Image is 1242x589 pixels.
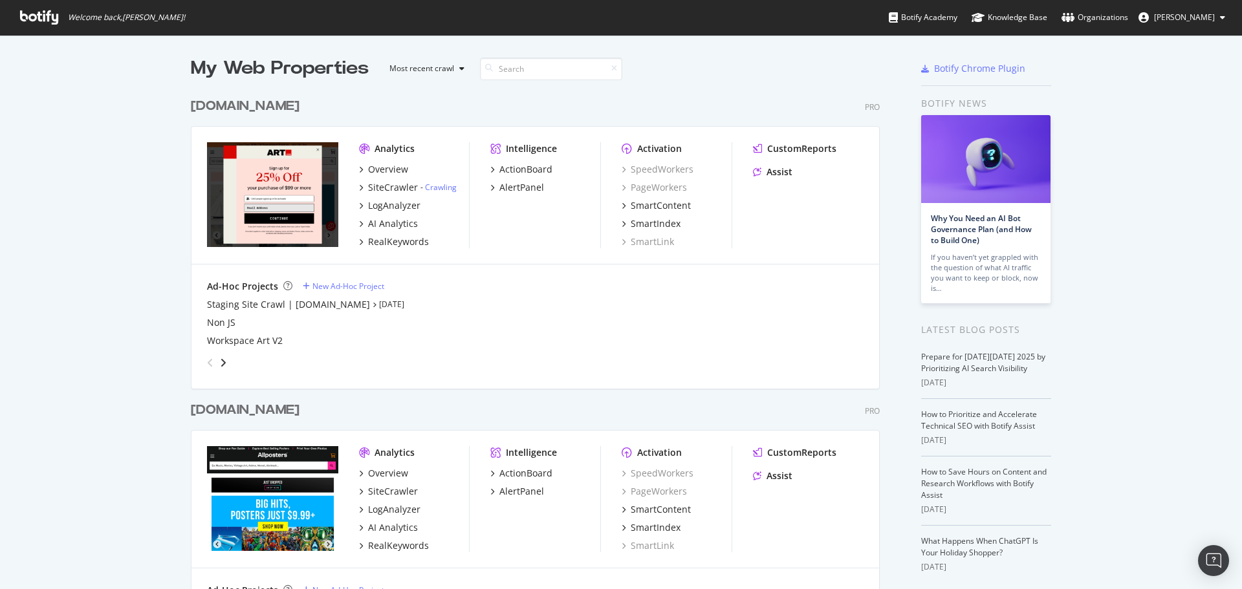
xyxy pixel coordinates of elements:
[375,142,415,155] div: Analytics
[767,469,792,482] div: Assist
[921,115,1051,203] img: Why You Need an AI Bot Governance Plan (and How to Build One)
[631,199,691,212] div: SmartContent
[921,96,1051,111] div: Botify news
[368,467,408,480] div: Overview
[622,485,687,498] a: PageWorkers
[379,299,404,310] a: [DATE]
[499,485,544,498] div: AlertPanel
[219,356,228,369] div: angle-right
[359,503,420,516] a: LogAnalyzer
[921,377,1051,389] div: [DATE]
[312,281,384,292] div: New Ad-Hoc Project
[622,217,681,230] a: SmartIndex
[506,142,557,155] div: Intelligence
[368,521,418,534] div: AI Analytics
[622,235,674,248] a: SmartLink
[359,199,420,212] a: LogAnalyzer
[207,280,278,293] div: Ad-Hoc Projects
[637,446,682,459] div: Activation
[622,181,687,194] a: PageWorkers
[379,58,470,79] button: Most recent crawl
[767,166,792,178] div: Assist
[921,62,1025,75] a: Botify Chrome Plugin
[191,401,300,420] div: [DOMAIN_NAME]
[359,163,408,176] a: Overview
[622,163,693,176] a: SpeedWorkers
[359,181,457,194] a: SiteCrawler- Crawling
[631,217,681,230] div: SmartIndex
[921,535,1038,558] a: What Happens When ChatGPT Is Your Holiday Shopper?
[368,503,420,516] div: LogAnalyzer
[921,434,1051,446] div: [DATE]
[1128,7,1236,28] button: [PERSON_NAME]
[865,102,880,112] div: Pro
[622,539,674,552] a: SmartLink
[499,181,544,194] div: AlertPanel
[921,351,1045,374] a: Prepare for [DATE][DATE] 2025 by Prioritizing AI Search Visibility
[359,217,418,230] a: AI Analytics
[931,252,1041,294] div: If you haven’t yet grappled with the question of what AI traffic you want to keep or block, now is…
[359,235,429,248] a: RealKeywords
[207,334,283,347] a: Workspace Art V2
[359,539,429,552] a: RealKeywords
[68,12,185,23] span: Welcome back, [PERSON_NAME] !
[865,405,880,416] div: Pro
[480,58,622,80] input: Search
[191,97,305,116] a: [DOMAIN_NAME]
[921,323,1051,337] div: Latest Blog Posts
[1154,12,1215,23] span: Thomas Brodbeck
[767,446,836,459] div: CustomReports
[368,181,418,194] div: SiteCrawler
[207,142,338,247] img: art.com
[368,199,420,212] div: LogAnalyzer
[420,182,457,193] div: -
[622,199,691,212] a: SmartContent
[202,352,219,373] div: angle-left
[207,316,235,329] a: Non JS
[490,467,552,480] a: ActionBoard
[921,409,1037,431] a: How to Prioritize and Accelerate Technical SEO with Botify Assist
[368,539,429,552] div: RealKeywords
[207,446,338,551] img: allposters.com
[753,166,792,178] a: Assist
[191,97,300,116] div: [DOMAIN_NAME]
[499,467,552,480] div: ActionBoard
[375,446,415,459] div: Analytics
[753,446,836,459] a: CustomReports
[191,56,369,81] div: My Web Properties
[1062,11,1128,24] div: Organizations
[1198,545,1229,576] div: Open Intercom Messenger
[631,521,681,534] div: SmartIndex
[931,213,1032,246] a: Why You Need an AI Bot Governance Plan (and How to Build One)
[637,142,682,155] div: Activation
[506,446,557,459] div: Intelligence
[622,467,693,480] a: SpeedWorkers
[921,504,1051,515] div: [DATE]
[368,217,418,230] div: AI Analytics
[359,485,418,498] a: SiteCrawler
[622,521,681,534] a: SmartIndex
[767,142,836,155] div: CustomReports
[921,561,1051,573] div: [DATE]
[622,503,691,516] a: SmartContent
[490,485,544,498] a: AlertPanel
[972,11,1047,24] div: Knowledge Base
[368,163,408,176] div: Overview
[303,281,384,292] a: New Ad-Hoc Project
[753,142,836,155] a: CustomReports
[753,469,792,482] a: Assist
[207,298,370,311] a: Staging Site Crawl | [DOMAIN_NAME]
[934,62,1025,75] div: Botify Chrome Plugin
[389,65,454,72] div: Most recent crawl
[368,235,429,248] div: RealKeywords
[631,503,691,516] div: SmartContent
[359,521,418,534] a: AI Analytics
